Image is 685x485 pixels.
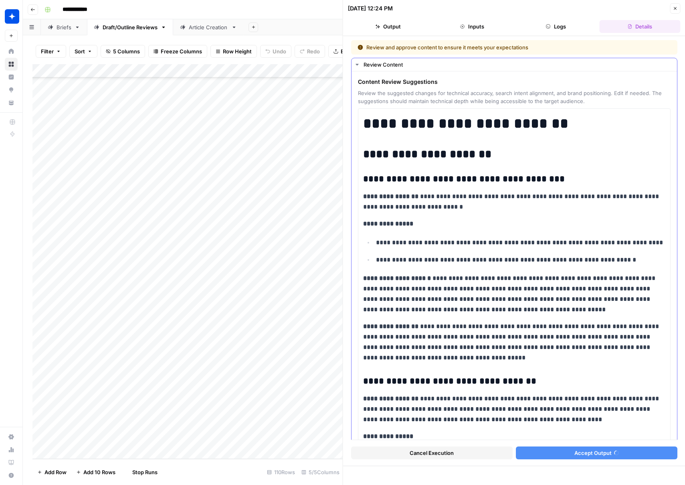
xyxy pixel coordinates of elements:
[358,43,600,51] div: Review and approve content to ensure it meets your expectations
[410,449,454,457] span: Cancel Execution
[348,4,393,12] div: [DATE] 12:24 PM
[5,71,18,83] a: Insights
[120,466,162,479] button: Stop Runs
[223,47,252,55] span: Row Height
[328,45,374,58] button: Export CSV
[5,9,19,24] img: Wiz Logo
[260,45,291,58] button: Undo
[210,45,257,58] button: Row Height
[264,466,298,479] div: 110 Rows
[273,47,286,55] span: Undo
[148,45,207,58] button: Freeze Columns
[358,89,671,105] span: Review the suggested changes for technical accuracy, search intent alignment, and brand positioni...
[113,47,140,55] span: 5 Columns
[173,19,244,35] a: Article Creation
[352,58,677,71] button: Review Content
[5,443,18,456] a: Usage
[75,47,85,55] span: Sort
[44,468,67,476] span: Add Row
[41,19,87,35] a: Briefs
[5,83,18,96] a: Opportunities
[515,446,677,459] button: Accept Output
[57,23,71,31] div: Briefs
[295,45,325,58] button: Redo
[101,45,145,58] button: 5 Columns
[5,45,18,58] a: Home
[364,61,672,69] div: Review Content
[83,468,115,476] span: Add 10 Rows
[41,47,54,55] span: Filter
[5,58,18,71] a: Browse
[358,78,671,86] span: Content Review Suggestions
[432,20,512,33] button: Inputs
[298,466,343,479] div: 5/5 Columns
[515,20,596,33] button: Logs
[351,446,513,459] button: Cancel Execution
[5,430,18,443] a: Settings
[5,469,18,482] button: Help + Support
[600,20,680,33] button: Details
[32,466,71,479] button: Add Row
[307,47,320,55] span: Redo
[5,456,18,469] a: Learning Hub
[69,45,97,58] button: Sort
[189,23,228,31] div: Article Creation
[348,20,428,33] button: Output
[161,47,202,55] span: Freeze Columns
[5,96,18,109] a: Your Data
[574,449,611,457] span: Accept Output
[103,23,158,31] div: Draft/Outline Reviews
[132,468,158,476] span: Stop Runs
[36,45,66,58] button: Filter
[71,466,120,479] button: Add 10 Rows
[5,6,18,26] button: Workspace: Wiz
[87,19,173,35] a: Draft/Outline Reviews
